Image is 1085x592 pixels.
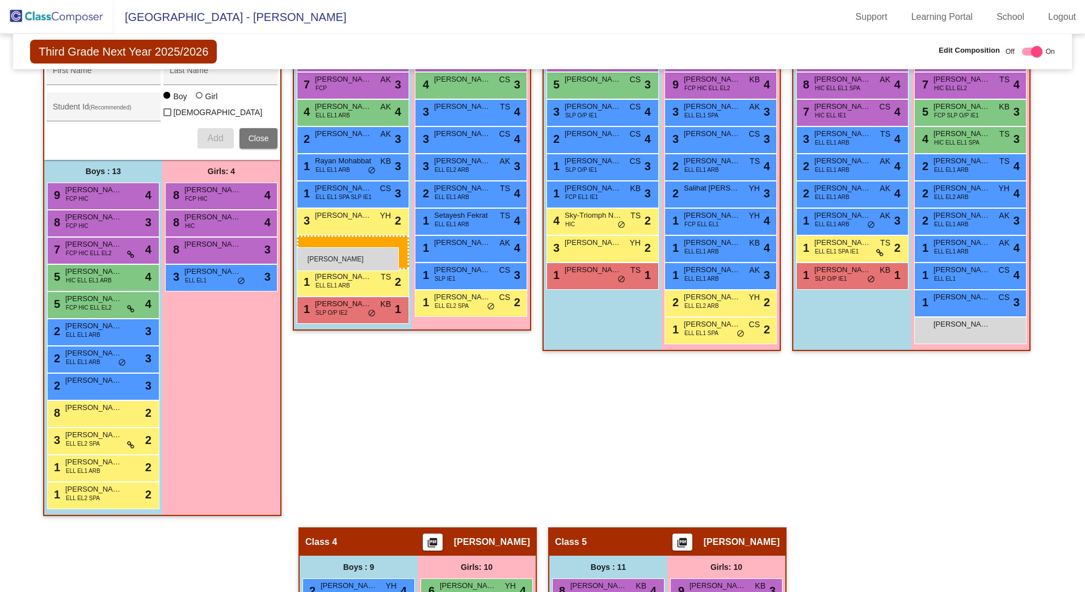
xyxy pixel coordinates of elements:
span: do_not_disturb_alt [867,275,875,284]
span: YH [749,210,760,222]
span: [PERSON_NAME] Sebrihant [PERSON_NAME] [814,74,871,85]
input: First Name [53,70,155,79]
span: ELL EL1 ARB [435,220,469,229]
span: [PERSON_NAME] [65,184,122,196]
span: YH [749,291,760,303]
span: [PERSON_NAME] [814,264,871,276]
span: Edit Composition [939,45,1000,56]
span: [PERSON_NAME] [434,101,491,112]
span: 3 [764,103,770,120]
span: ELL EL1 [185,276,207,285]
span: 8 [170,189,179,201]
a: Learning Portal [902,8,982,26]
span: 3 [645,158,651,175]
span: 4 [1013,239,1020,256]
span: AK [880,155,890,167]
button: Close [239,128,278,149]
span: [PERSON_NAME] [565,264,621,276]
span: 3 [264,241,271,258]
span: TS [500,210,510,222]
span: SLP IE1 [435,274,456,283]
span: TS [880,237,890,249]
span: TS [880,128,890,140]
span: ELL EL1 SPA IE1 [815,247,859,256]
span: HIC ELL EL1 ARB [66,276,112,285]
span: CS [630,74,641,86]
span: 4 [145,241,152,258]
span: 1 [800,269,809,281]
span: KB [749,237,760,249]
span: CS [380,183,391,194]
span: [PERSON_NAME] [565,155,621,167]
span: 2 [395,273,401,290]
span: 2 [919,214,928,227]
mat-icon: picture_as_pdf [426,537,439,553]
span: 2 [670,296,679,308]
span: 2 [550,133,560,145]
div: Girl [205,91,218,102]
span: 4 [645,103,651,120]
span: AK [499,237,510,249]
span: 3 [420,160,429,172]
span: 4 [764,158,770,175]
span: 1 [550,187,560,200]
span: 1 [420,214,429,227]
span: 4 [894,158,901,175]
span: CS [499,291,510,303]
span: 3 [301,214,310,227]
span: SLP O/P IE1 [815,274,847,283]
span: 4 [514,239,520,256]
a: Logout [1039,8,1085,26]
span: 3 [645,76,651,93]
span: do_not_disturb_alt [617,275,625,284]
span: [PERSON_NAME] [434,264,491,276]
span: 7 [301,78,310,91]
span: ELL EL1 ARB [815,220,850,229]
span: ELL EL1 ARB [815,193,850,201]
span: 3 [145,214,152,231]
span: 8 [800,78,809,91]
span: 8 [170,243,179,256]
span: [PERSON_NAME] [933,128,990,139]
span: [PERSON_NAME] [434,128,491,139]
span: 8 [170,216,179,229]
span: AK [749,101,760,113]
span: Off [1006,46,1015,57]
span: 3 [395,185,401,202]
span: 7 [800,105,809,118]
span: 3 [670,133,679,145]
span: 8 [51,216,60,229]
span: ELL EL1 [934,274,956,283]
span: 3 [1013,103,1020,120]
span: [PERSON_NAME] [315,128,372,139]
span: HIC [565,220,575,229]
span: 2 [670,160,679,172]
span: 2 [800,187,809,200]
button: Print Students Details [672,534,692,551]
span: Rayan Mohabbat [315,155,372,167]
span: Salihat [PERSON_NAME] [684,183,741,194]
span: [PERSON_NAME] [933,183,990,194]
span: 5 [919,105,928,118]
span: TS [630,210,641,222]
span: [PERSON_NAME] [184,184,241,196]
span: 4 [764,239,770,256]
span: 7 [919,78,928,91]
div: Girls: 4 [162,160,280,183]
span: ELL EL1 ARB [815,138,850,147]
span: [PERSON_NAME] [PERSON_NAME] [315,271,372,282]
span: FCP [316,84,327,92]
span: 9 [670,78,679,91]
span: 3 [514,76,520,93]
span: 3 [1013,130,1020,147]
span: 1 [919,296,928,308]
span: 4 [514,212,520,229]
span: 2 [919,160,928,172]
span: [PERSON_NAME] [315,210,372,221]
span: TS [999,155,1010,167]
button: Print Students Details [423,534,443,551]
span: [PERSON_NAME] [684,210,741,221]
span: 3 [550,242,560,254]
span: 1 [670,214,679,227]
span: [PERSON_NAME] [65,239,122,250]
